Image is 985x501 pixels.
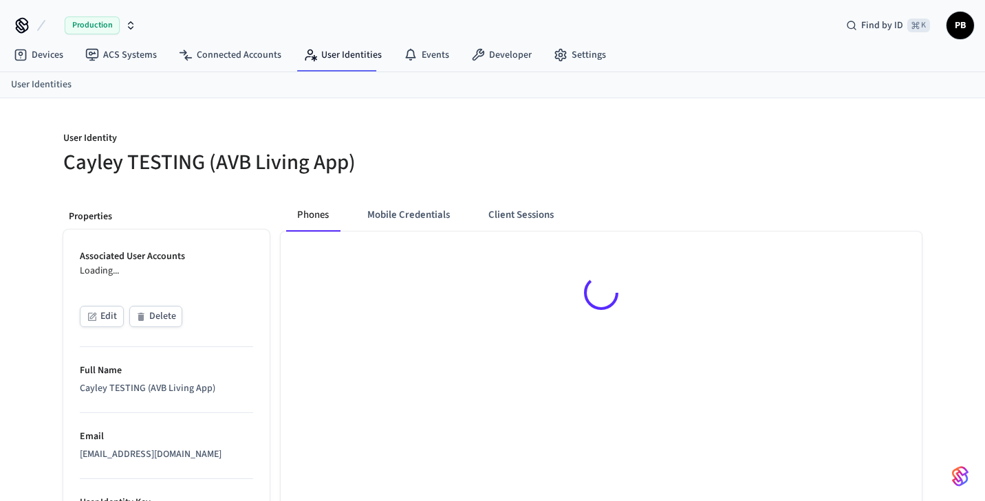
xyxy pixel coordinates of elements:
a: ACS Systems [74,43,168,67]
p: Properties [69,210,264,224]
button: Edit [80,306,124,327]
a: Connected Accounts [168,43,292,67]
button: Mobile Credentials [356,199,461,232]
p: Loading... [80,264,253,278]
a: Devices [3,43,74,67]
a: Settings [543,43,617,67]
span: ⌘ K [907,19,930,32]
p: User Identity [63,131,484,148]
span: Production [65,16,120,34]
div: Find by ID⌘ K [835,13,941,38]
h5: Cayley TESTING (AVB Living App) [63,148,484,177]
span: PB [948,13,973,38]
button: Client Sessions [477,199,565,232]
button: Phones [286,199,340,232]
a: User Identities [11,78,72,92]
p: Email [80,430,253,444]
a: User Identities [292,43,393,67]
p: Associated User Accounts [80,249,253,264]
a: Events [393,43,460,67]
span: Find by ID [861,19,903,32]
button: Delete [129,306,182,327]
button: PB [946,12,974,39]
a: Developer [460,43,543,67]
div: [EMAIL_ADDRESS][DOMAIN_NAME] [80,447,253,462]
p: Full Name [80,364,253,378]
div: Cayley TESTING (AVB Living App) [80,381,253,396]
img: SeamLogoGradient.69752ec5.svg [952,465,968,487]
